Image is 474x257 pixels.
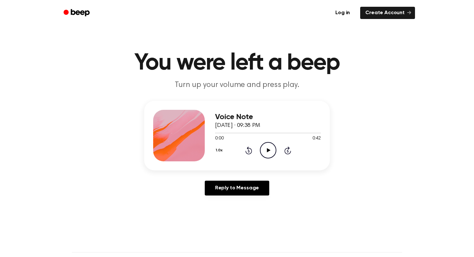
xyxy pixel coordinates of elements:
a: Reply to Message [205,181,269,195]
p: Turn up your volume and press play. [113,80,361,90]
a: Log in [329,5,356,20]
span: [DATE] · 09:38 PM [215,123,260,128]
button: 1.0x [215,145,225,156]
span: 0:00 [215,135,223,142]
h3: Voice Note [215,113,321,121]
a: Beep [59,7,95,19]
span: 0:42 [312,135,321,142]
h1: You were left a beep [72,52,402,75]
a: Create Account [360,7,415,19]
